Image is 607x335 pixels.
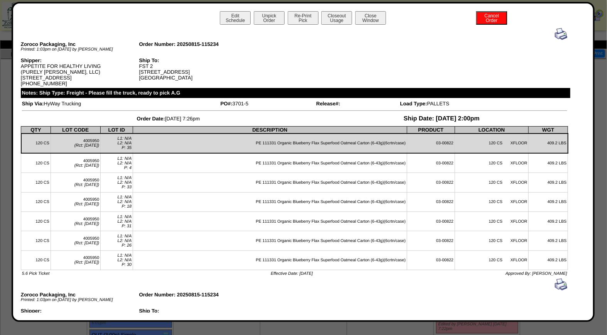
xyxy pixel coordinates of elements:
span: Approved By: [PERSON_NAME] [506,271,567,276]
div: Order Number: 20250815-115234 [139,292,257,298]
td: 3701-5 [220,100,315,107]
td: 4005950 [51,153,100,173]
th: LOT CODE [51,126,100,134]
span: L1: N/A L2: N/A P: 4 [118,156,132,170]
td: 409.2 LBS [529,211,568,231]
td: 4005950 [51,211,100,231]
span: (Rct: [DATE]) [74,222,99,226]
span: L1: N/A L2: N/A P: 33 [118,176,132,189]
td: PE 111331 Organic Blueberry Flax Superfood Oatmeal Carton (6-43g)(6crtn/case) [133,231,407,250]
td: 120 CS XFLOOR [455,211,529,231]
td: 120 CS [21,231,51,250]
td: 120 CS [21,192,51,211]
div: Ship To: [139,58,257,63]
td: 120 CS XFLOOR [455,192,529,211]
td: PALLETS [400,100,568,107]
td: 120 CS [21,153,51,173]
span: Effective Date: [DATE] [271,271,313,276]
td: PE 111331 Organic Blueberry Flax Superfood Oatmeal Carton (6-43g)(6crtn/case) [133,153,407,173]
th: LOCATION [455,126,529,134]
td: 120 CS XFLOOR [455,250,529,270]
button: UnpickOrder [254,11,285,25]
td: 4005950 [51,250,100,270]
td: 409.2 LBS [529,173,568,192]
td: PE 111331 Organic Blueberry Flax Superfood Oatmeal Carton (6-43g)(6crtn/case) [133,250,407,270]
button: Re-PrintPick [288,11,319,25]
td: 4005950 [51,173,100,192]
th: WGT [529,126,568,134]
button: CloseoutUsage [321,11,352,25]
span: 5.6 Pick Ticket [22,271,49,276]
div: Zoroco Packaging, Inc [21,41,139,47]
div: Printed: 1:03pm on [DATE] by [PERSON_NAME] [21,298,139,302]
td: 409.2 LBS [529,231,568,250]
td: 03-00822 [407,231,455,250]
div: Notes: Ship Type: Freight - Please fill the truck, ready to pick A.G [21,88,570,98]
td: PE 111331 Organic Blueberry Flax Superfood Oatmeal Carton (6-43g)(6crtn/case) [133,192,407,211]
span: Order Date: [137,116,165,122]
td: 03-00822 [407,153,455,173]
td: HyWay Trucking [22,100,219,107]
td: 120 CS [21,134,51,153]
th: DESCRIPTION [133,126,407,134]
td: 120 CS [21,250,51,270]
td: 409.2 LBS [529,153,568,173]
td: 120 CS [21,173,51,192]
span: L1: N/A L2: N/A P: 35 [118,136,132,150]
td: PE 111331 Organic Blueberry Flax Superfood Oatmeal Carton (6-43g)(6crtn/case) [133,134,407,153]
td: 03-00822 [407,134,455,153]
div: FST 2 [STREET_ADDRESS] [GEOGRAPHIC_DATA] [139,58,257,81]
span: L1: N/A L2: N/A P: 18 [118,195,132,209]
img: print.gif [555,28,567,40]
div: Shipper: [21,308,139,314]
td: 4005950 [51,134,100,153]
td: 03-00822 [407,211,455,231]
button: CloseWindow [355,11,386,25]
td: 03-00822 [407,173,455,192]
span: Release#: [316,101,340,107]
td: 120 CS XFLOOR [455,173,529,192]
span: (Rct: [DATE]) [74,260,99,265]
span: (Rct: [DATE]) [74,202,99,206]
td: 409.2 LBS [529,250,568,270]
th: PRODUCT [407,126,455,134]
th: QTY [21,126,51,134]
div: Zoroco Packaging, Inc [21,292,139,298]
td: 120 CS XFLOOR [455,134,529,153]
span: PO#: [221,101,233,107]
button: EditSchedule [220,11,251,25]
td: PE 111331 Organic Blueberry Flax Superfood Oatmeal Carton (6-43g)(6crtn/case) [133,173,407,192]
td: 4005950 [51,192,100,211]
span: L1: N/A L2: N/A P: 26 [118,234,132,248]
td: 03-00822 [407,192,455,211]
div: Order Number: 20250815-115234 [139,41,257,47]
td: PE 111331 Organic Blueberry Flax Superfood Oatmeal Carton (6-43g)(6crtn/case) [133,211,407,231]
span: L1: N/A L2: N/A P: 31 [118,215,132,228]
td: 4005950 [51,231,100,250]
td: 120 CS [21,211,51,231]
span: (Rct: [DATE]) [74,183,99,187]
div: Printed: 1:03pm on [DATE] by [PERSON_NAME] [21,47,139,52]
span: (Rct: [DATE]) [74,143,99,148]
td: 409.2 LBS [529,192,568,211]
div: APPETITE FOR HEALTHY LIVING (PURELY [PERSON_NAME], LLC) [STREET_ADDRESS] [PHONE_NUMBER] [21,58,139,86]
th: LOT ID [100,126,133,134]
a: CloseWindow [354,17,387,23]
div: FST 2 [STREET_ADDRESS] [GEOGRAPHIC_DATA] [139,308,257,331]
span: (Rct: [DATE]) [74,241,99,245]
span: Ship Via: [22,101,44,107]
td: [DATE] 7:26pm [22,115,315,123]
span: Load Type: [400,101,427,107]
button: CancelOrder [476,11,507,25]
img: print.gif [555,278,567,291]
span: L1: N/A L2: N/A P: 30 [118,253,132,267]
span: Ship Date: [DATE] 2:00pm [404,115,480,122]
span: (Rct: [DATE]) [74,163,99,168]
td: 409.2 LBS [529,134,568,153]
td: 120 CS XFLOOR [455,231,529,250]
div: Shipper: [21,58,139,63]
div: Ship To: [139,308,257,314]
td: 03-00822 [407,250,455,270]
td: 120 CS XFLOOR [455,153,529,173]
